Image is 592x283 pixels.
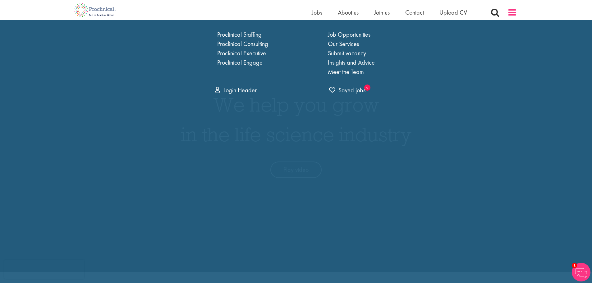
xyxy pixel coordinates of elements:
a: Contact [405,8,424,16]
a: Join us [374,8,390,16]
a: Proclinical Executive [217,49,266,57]
img: Chatbot [572,263,590,281]
a: Jobs [312,8,322,16]
a: Meet the Team [328,68,364,76]
a: Login Header [215,86,257,94]
a: Proclinical Staffing [217,30,262,39]
a: Job Opportunities [328,30,370,39]
a: Proclinical Consulting [217,40,268,48]
a: 0 jobs in shortlist [329,86,365,95]
span: Saved jobs [329,86,365,94]
sub: 0 [364,84,370,91]
a: Submit vacancy [328,49,366,57]
a: Proclinical Engage [217,58,263,66]
span: 1 [572,263,577,268]
a: Upload CV [439,8,467,16]
a: Insights and Advice [328,58,375,66]
a: About us [338,8,359,16]
a: Our Services [328,40,359,48]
